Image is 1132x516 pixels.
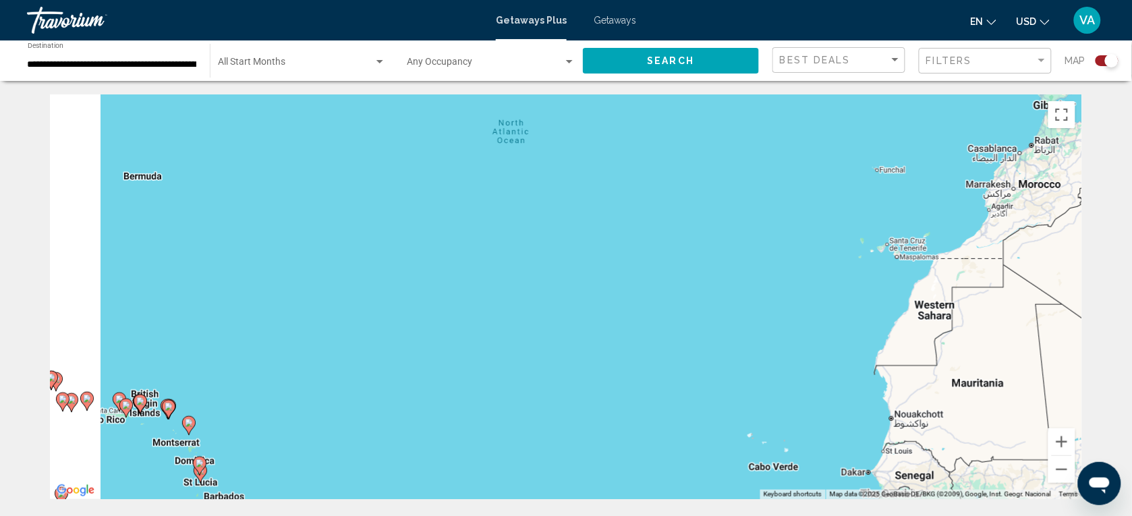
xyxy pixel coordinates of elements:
a: Travorium [27,7,482,34]
button: Change currency [1017,11,1050,31]
a: Terms [1059,490,1078,498]
a: Open this area in Google Maps (opens a new window) [53,482,98,499]
span: Search [648,56,695,67]
img: Google [53,482,98,499]
iframe: Button to launch messaging window [1078,462,1121,505]
a: Getaways [594,15,636,26]
button: Zoom in [1048,428,1075,455]
mat-select: Sort by [780,55,901,66]
button: User Menu [1070,6,1105,34]
button: Change language [971,11,996,31]
span: USD [1017,16,1037,27]
span: Filters [926,55,972,66]
span: Map data ©2025 GeoBasis-DE/BKG (©2009), Google, Inst. Geogr. Nacional [830,490,1051,498]
a: Getaways Plus [496,15,567,26]
span: Best Deals [780,55,851,65]
span: en [971,16,984,27]
button: Keyboard shortcuts [764,490,822,499]
button: Filter [919,47,1052,75]
button: Search [583,48,759,73]
button: Toggle fullscreen view [1048,101,1075,128]
button: Zoom out [1048,456,1075,483]
span: VA [1080,13,1096,27]
span: Map [1065,51,1085,70]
